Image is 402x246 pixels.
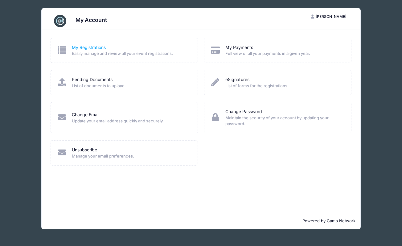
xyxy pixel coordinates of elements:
[47,218,355,224] p: Powered by Camp Network
[225,83,343,89] span: List of forms for the registrations.
[225,76,249,83] a: eSignatures
[316,14,346,19] span: [PERSON_NAME]
[72,76,113,83] a: Pending Documents
[225,44,253,51] a: My Payments
[72,112,99,118] a: Change Email
[225,51,343,57] span: Full view of all your payments in a given year.
[305,11,351,22] button: [PERSON_NAME]
[76,17,107,23] h3: My Account
[225,115,343,127] span: Maintain the security of your account by updating your password.
[225,109,262,115] a: Change Password
[54,15,66,27] img: CampNetwork
[72,153,190,159] span: Manage your email preferences.
[72,51,190,57] span: Easily manage and review all your event registrations.
[72,44,106,51] a: My Registrations
[72,118,190,124] span: Update your email address quickly and securely.
[72,83,190,89] span: List of documents to upload.
[72,147,97,153] a: Unsubscribe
